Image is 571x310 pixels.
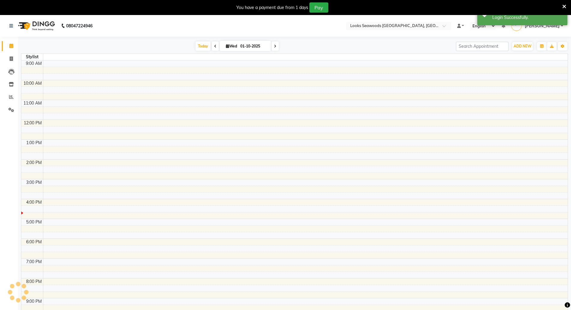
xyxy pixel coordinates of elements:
[238,42,269,51] input: 2025-10-01
[25,199,43,205] div: 4:00 PM
[25,140,43,146] div: 1:00 PM
[21,54,43,60] div: Stylist
[25,259,43,265] div: 7:00 PM
[66,17,93,34] b: 08047224946
[23,120,43,126] div: 12:00 PM
[224,44,238,48] span: Wed
[25,60,43,67] div: 9:00 AM
[25,179,43,186] div: 3:00 PM
[15,17,56,34] img: logo
[525,23,560,29] span: [PERSON_NAME]
[456,42,509,51] input: Search Appointment
[25,219,43,225] div: 5:00 PM
[514,44,531,48] span: ADD NEW
[309,2,328,13] button: Pay
[25,239,43,245] div: 6:00 PM
[22,100,43,106] div: 11:00 AM
[196,41,211,51] span: Today
[25,160,43,166] div: 2:00 PM
[512,42,533,50] button: ADD NEW
[25,298,43,305] div: 9:00 PM
[22,80,43,87] div: 10:00 AM
[25,278,43,285] div: 8:00 PM
[511,20,522,31] img: Mangesh Mishra
[236,5,308,11] div: You have a payment due from 1 days
[492,14,563,21] div: Login Successfully.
